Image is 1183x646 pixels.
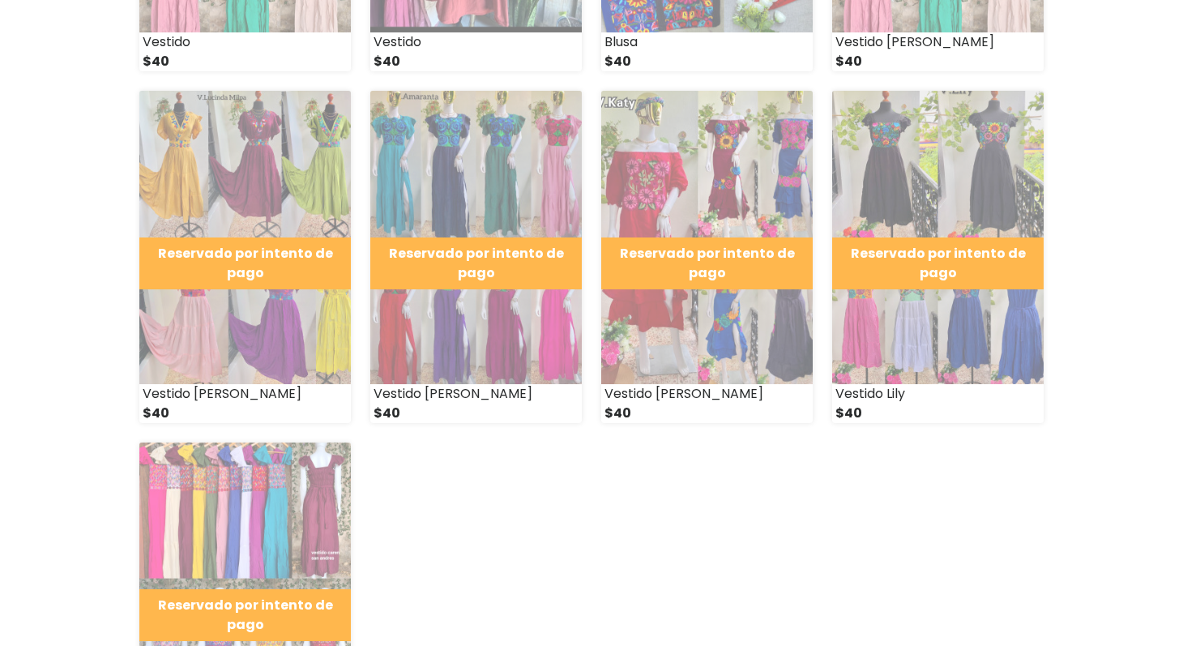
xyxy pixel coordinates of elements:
[370,237,582,289] div: Reservado por intento de pago
[601,91,813,423] a: Reservado por intento de pago Vestido [PERSON_NAME] $40
[370,52,582,71] div: $40
[139,237,351,289] div: Reservado por intento de pago
[832,91,1044,423] a: Reservado por intento de pago Vestido Lily $40
[832,91,1044,384] img: small_1718214568050.jpeg
[139,91,351,384] img: small_1718214465290.jpeg
[139,91,351,423] a: Reservado por intento de pago Vestido [PERSON_NAME] $40
[139,384,351,404] div: Vestido [PERSON_NAME]
[370,384,582,404] div: Vestido [PERSON_NAME]
[370,404,582,423] div: $40
[139,589,351,641] div: Reservado por intento de pago
[370,91,582,384] img: small_1718214501655.jpeg
[601,404,813,423] div: $40
[139,52,351,71] div: $40
[601,32,813,52] div: Blusa
[601,384,813,404] div: Vestido [PERSON_NAME]
[832,32,1044,52] div: Vestido [PERSON_NAME]
[832,52,1044,71] div: $40
[370,32,582,52] div: Vestido
[601,237,813,289] div: Reservado por intento de pago
[139,404,351,423] div: $40
[139,32,351,52] div: Vestido
[370,91,582,423] a: Reservado por intento de pago Vestido [PERSON_NAME] $40
[601,52,813,71] div: $40
[601,91,813,384] img: small_1718214527966.jpeg
[832,237,1044,289] div: Reservado por intento de pago
[832,384,1044,404] div: Vestido Lily
[832,404,1044,423] div: $40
